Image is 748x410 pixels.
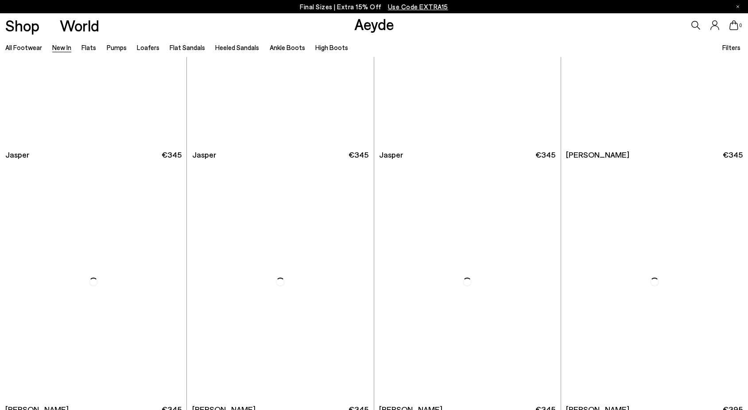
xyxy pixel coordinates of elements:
[215,43,259,51] a: Heeled Sandals
[738,23,743,28] span: 0
[379,149,403,160] span: Jasper
[187,145,373,165] a: Jasper €345
[187,165,373,399] img: Lana Suede Loafers
[170,43,205,51] a: Flat Sandals
[349,149,368,160] span: €345
[60,18,99,33] a: World
[354,15,394,33] a: Aeyde
[374,165,561,399] img: Lana Suede Loafers
[388,3,448,11] span: Navigate to /collections/ss25-final-sizes
[300,1,448,12] p: Final Sizes | Extra 15% Off
[81,43,96,51] a: Flats
[374,145,561,165] a: Jasper €345
[192,149,216,160] span: Jasper
[566,149,629,160] span: [PERSON_NAME]
[107,43,127,51] a: Pumps
[723,149,743,160] span: €345
[52,43,71,51] a: New In
[561,165,748,399] img: Leon Loafers
[5,149,29,160] span: Jasper
[137,43,159,51] a: Loafers
[722,43,740,51] span: Filters
[535,149,555,160] span: €345
[5,43,42,51] a: All Footwear
[561,145,748,165] a: [PERSON_NAME] €345
[315,43,348,51] a: High Boots
[729,20,738,30] a: 0
[270,43,305,51] a: Ankle Boots
[5,18,39,33] a: Shop
[162,149,182,160] span: €345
